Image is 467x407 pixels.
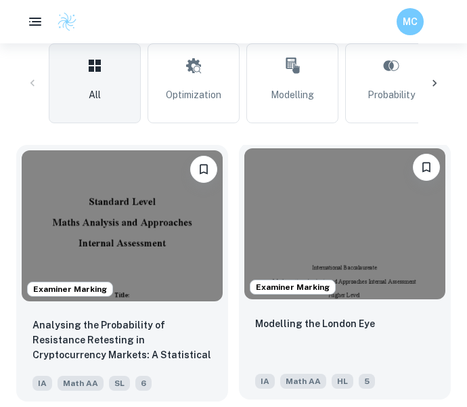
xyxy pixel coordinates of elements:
span: IA [32,376,52,391]
button: Bookmark [190,156,217,183]
button: MC [397,8,424,35]
p: Modelling the London Eye [255,316,375,331]
h6: MC [403,14,418,29]
span: Math AA [58,376,104,391]
span: 5 [359,374,375,389]
img: Clastify logo [57,12,77,32]
span: Examiner Marking [250,281,335,293]
img: Math AA IA example thumbnail: Analysing the Probability of Resistance [22,150,223,301]
span: Optimization [166,87,221,102]
span: Math AA [280,374,326,389]
button: Bookmark [413,154,440,181]
a: Examiner MarkingBookmarkModelling the London EyeIAMath AAHL5 [239,145,451,402]
span: Modelling [271,87,314,102]
span: SL [109,376,130,391]
span: IA [255,374,275,389]
span: All [89,87,101,102]
span: Probability [368,87,415,102]
span: Examiner Marking [28,283,112,295]
p: Analysing the Probability of Resistance Retesting in Cryptocurrency Markets: A Statistical Approa... [32,318,212,364]
a: Clastify logo [49,12,77,32]
a: Examiner MarkingBookmarkAnalysing the Probability of Resistance Retesting in Cryptocurrency Marke... [16,145,228,402]
span: HL [332,374,353,389]
img: Math AA IA example thumbnail: Modelling the London Eye [244,148,445,299]
span: 6 [135,376,152,391]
